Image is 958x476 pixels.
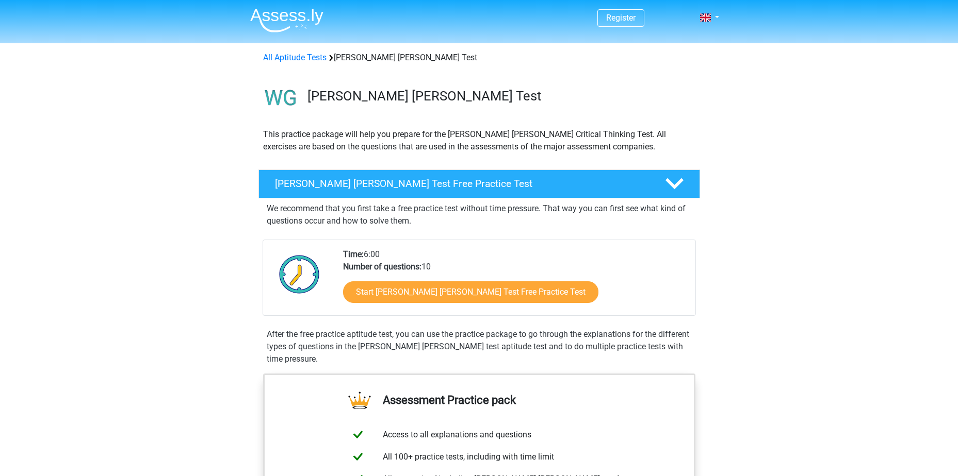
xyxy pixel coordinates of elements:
div: 6:00 10 [335,248,695,315]
h3: [PERSON_NAME] [PERSON_NAME] Test [307,88,692,104]
img: Clock [273,248,326,300]
div: [PERSON_NAME] [PERSON_NAME] Test [259,52,700,64]
a: Register [606,13,636,23]
b: Number of questions: [343,262,421,271]
p: We recommend that you first take a free practice test without time pressure. That way you can fir... [267,202,692,227]
a: Start [PERSON_NAME] [PERSON_NAME] Test Free Practice Test [343,281,598,303]
div: After the free practice aptitude test, you can use the practice package to go through the explana... [263,328,696,365]
img: watson glaser test [259,76,303,120]
img: Assessly [250,8,323,32]
p: This practice package will help you prepare for the [PERSON_NAME] [PERSON_NAME] Critical Thinking... [263,128,695,153]
a: All Aptitude Tests [263,53,327,62]
b: Time: [343,249,364,259]
a: [PERSON_NAME] [PERSON_NAME] Test Free Practice Test [254,169,704,198]
h4: [PERSON_NAME] [PERSON_NAME] Test Free Practice Test [275,178,648,190]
